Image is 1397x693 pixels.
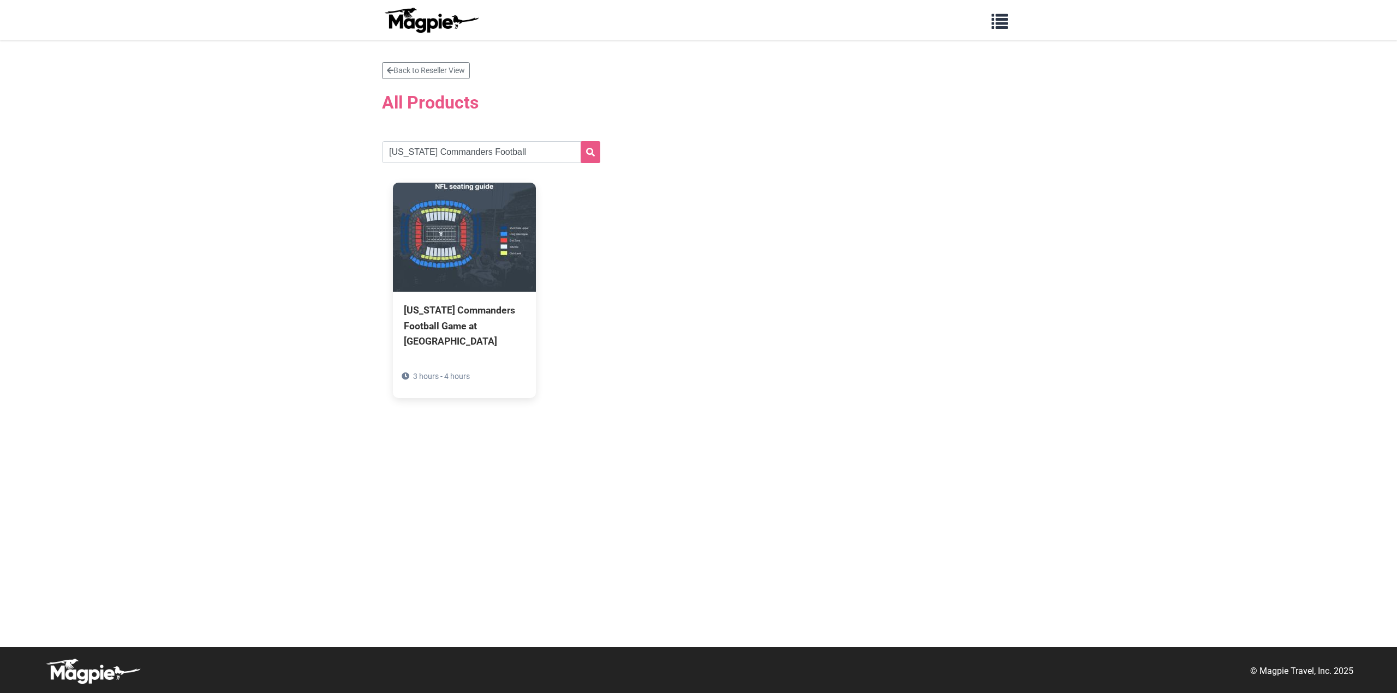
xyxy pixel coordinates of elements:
img: Washington Commanders Football Game at Northwest Stadium [393,183,536,292]
span: 3 hours - 4 hours [413,372,470,381]
div: [US_STATE] Commanders Football Game at [GEOGRAPHIC_DATA] [404,303,525,348]
a: Back to Reseller View [382,62,470,79]
input: Search products... [382,141,600,163]
h2: All Products [382,86,1015,119]
p: © Magpie Travel, Inc. 2025 [1250,664,1353,678]
a: [US_STATE] Commanders Football Game at [GEOGRAPHIC_DATA] 3 hours - 4 hours [393,183,536,397]
img: logo-white-d94fa1abed81b67a048b3d0f0ab5b955.png [44,658,142,684]
img: logo-ab69f6fb50320c5b225c76a69d11143b.png [382,7,480,33]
